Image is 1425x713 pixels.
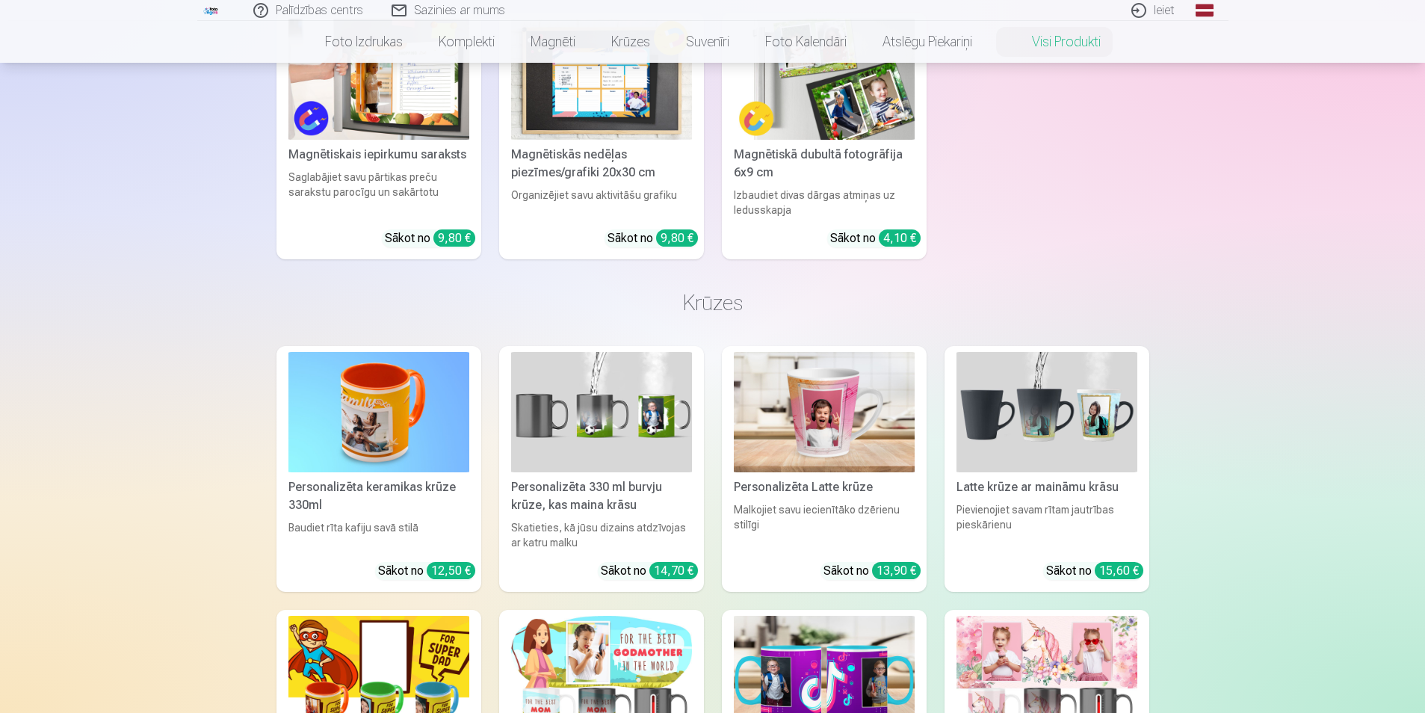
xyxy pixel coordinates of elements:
div: Izbaudiet divas dārgas atmiņas uz ledusskapja [728,188,921,217]
a: Krūzes [593,21,668,63]
div: Sākot no [378,562,475,580]
div: Skatieties, kā jūsu dizains atdzīvojas ar katru malku [505,520,698,550]
div: Baudiet rīta kafiju savā stilā [282,520,475,550]
div: Latte krūze ar maināmu krāsu [950,478,1143,496]
div: Pievienojiet savam rītam jautrības pieskārienu [950,502,1143,550]
div: Malkojiet savu iecienītāko dzērienu stilīgi [728,502,921,550]
div: Personalizēta keramikas krūze 330ml [282,478,475,514]
img: Magnētiskās nedēļas piezīmes/grafiki 20x30 cm [511,19,692,139]
div: Sākot no [608,229,698,247]
img: Magnētiskais iepirkumu saraksts [288,19,469,139]
img: Personalizēta keramikas krūze 330ml [288,352,469,472]
img: Personalizēta 330 ml burvju krūze, kas maina krāsu [511,352,692,472]
img: /fa1 [203,6,220,15]
div: Magnētiskā dubultā fotogrāfija 6x9 cm [728,146,921,182]
div: Sākot no [601,562,698,580]
img: Latte krūze ar maināmu krāsu [956,352,1137,472]
a: Magnētiskais iepirkumu sarakstsMagnētiskais iepirkumu sarakstsSaglabājiet savu pārtikas preču sar... [276,13,481,259]
div: Personalizēta 330 ml burvju krūze, kas maina krāsu [505,478,698,514]
a: Magnēti [513,21,593,63]
div: Saglabājiet savu pārtikas preču sarakstu parocīgu un sakārtotu [282,170,475,217]
a: Personalizēta Latte krūzePersonalizēta Latte krūzeMalkojiet savu iecienītāko dzērienu stilīgiSāko... [722,346,927,592]
div: Sākot no [823,562,921,580]
h3: Krūzes [288,289,1137,316]
div: Organizējiet savu aktivitāšu grafiku [505,188,698,217]
a: Visi produkti [990,21,1119,63]
div: 13,90 € [872,562,921,579]
div: 12,50 € [427,562,475,579]
a: Magnētiskā dubultā fotogrāfija 6x9 cmMagnētiskā dubultā fotogrāfija 6x9 cmIzbaudiet divas dārgas ... [722,13,927,259]
a: Personalizēta keramikas krūze 330mlPersonalizēta keramikas krūze 330mlBaudiet rīta kafiju savā st... [276,346,481,592]
div: 9,80 € [656,229,698,247]
a: Foto izdrukas [307,21,421,63]
a: Komplekti [421,21,513,63]
div: Magnētiskās nedēļas piezīmes/grafiki 20x30 cm [505,146,698,182]
a: Personalizēta 330 ml burvju krūze, kas maina krāsuPersonalizēta 330 ml burvju krūze, kas maina kr... [499,346,704,592]
a: Foto kalendāri [747,21,865,63]
div: Sākot no [830,229,921,247]
div: 15,60 € [1095,562,1143,579]
div: 14,70 € [649,562,698,579]
div: 4,10 € [879,229,921,247]
a: Latte krūze ar maināmu krāsuLatte krūze ar maināmu krāsuPievienojiet savam rītam jautrības pieskā... [945,346,1149,592]
img: Magnētiskā dubultā fotogrāfija 6x9 cm [734,19,915,139]
div: 9,80 € [433,229,475,247]
div: Sākot no [385,229,475,247]
div: Personalizēta Latte krūze [728,478,921,496]
div: Sākot no [1046,562,1143,580]
div: Magnētiskais iepirkumu saraksts [282,146,475,164]
img: Personalizēta Latte krūze [734,352,915,472]
a: Suvenīri [668,21,747,63]
a: Atslēgu piekariņi [865,21,990,63]
a: Magnētiskās nedēļas piezīmes/grafiki 20x30 cmMagnētiskās nedēļas piezīmes/grafiki 20x30 cmOrganiz... [499,13,704,259]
